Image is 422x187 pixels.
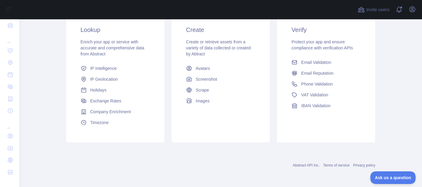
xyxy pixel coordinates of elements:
[289,68,363,79] a: Email Reputation
[370,171,416,184] iframe: Toggle Customer Support
[196,98,210,104] span: Images
[78,117,152,128] a: Timezone
[292,26,361,34] h3: Verify
[90,87,107,93] span: Holidays
[78,95,152,106] a: Exchange Rates
[289,79,363,89] a: Phone Validation
[5,32,14,44] div: ...
[301,81,333,87] span: Phone Validation
[196,76,217,82] span: Screenshot
[78,85,152,95] a: Holidays
[90,120,109,126] span: Timezone
[90,65,117,71] span: IP Intelligence
[78,63,152,74] a: IP Intelligence
[90,76,118,82] span: IP Geolocation
[353,163,375,167] a: Privacy policy
[301,59,331,65] span: Email Validation
[5,117,14,129] div: ...
[184,95,258,106] a: Images
[293,163,320,167] a: Abstract API Inc.
[366,6,389,13] span: Invite users
[90,98,121,104] span: Exchange Rates
[184,74,258,85] a: Screenshot
[301,103,330,109] span: IBAN Validation
[301,70,333,76] span: Email Reputation
[289,57,363,68] a: Email Validation
[184,85,258,95] a: Scrape
[196,87,209,93] span: Scrape
[186,26,255,34] h3: Create
[81,39,144,56] span: Enrich your app or service with accurate and comprehensive data from Abstract
[186,39,251,56] span: Create or retrieve assets from a variety of data collected or created by Abtract
[78,74,152,85] a: IP Geolocation
[289,89,363,100] a: VAT Validation
[356,5,391,14] button: Invite users
[301,92,328,98] span: VAT Validation
[81,26,150,34] h3: Lookup
[78,106,152,117] a: Company Enrichment
[90,109,131,115] span: Company Enrichment
[196,65,210,71] span: Avatars
[289,100,363,111] a: IBAN Validation
[323,163,350,167] a: Terms of service
[292,39,353,50] span: Protect your app and ensure compliance with verification APIs
[184,63,258,74] a: Avatars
